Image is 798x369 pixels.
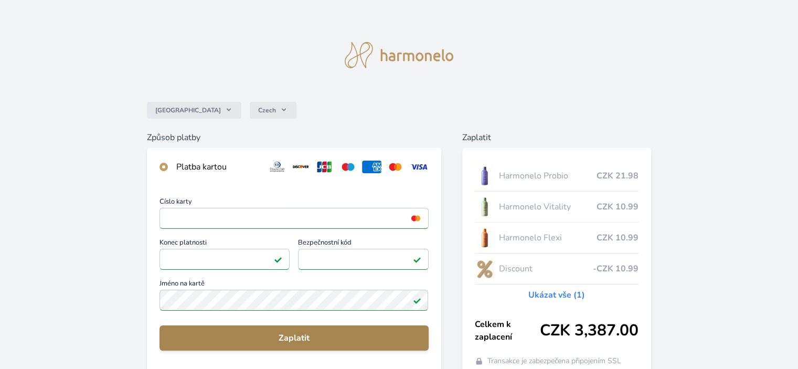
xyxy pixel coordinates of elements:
[597,231,639,244] span: CZK 10.99
[487,356,621,366] span: Transakce je zabezpečena připojením SSL
[475,194,495,220] img: CLEAN_VITALITY_se_stinem_x-lo.jpg
[475,256,495,282] img: discount-lo.png
[498,201,596,213] span: Harmonelo Vitality
[155,106,221,114] span: [GEOGRAPHIC_DATA]
[147,131,441,144] h6: Způsob platby
[303,252,423,267] iframe: Iframe pro bezpečnostní kód
[409,214,423,223] img: mc
[593,262,639,275] span: -CZK 10.99
[291,161,311,173] img: discover.svg
[475,318,540,343] span: Celkem k zaplacení
[386,161,405,173] img: mc.svg
[409,161,429,173] img: visa.svg
[164,252,285,267] iframe: Iframe pro datum vypršení platnosti
[176,161,259,173] div: Platba kartou
[315,161,334,173] img: jcb.svg
[159,239,290,249] span: Konec platnosti
[159,325,428,351] button: Zaplatit
[159,280,428,290] span: Jméno na kartě
[498,170,596,182] span: Harmonelo Probio
[298,239,428,249] span: Bezpečnostní kód
[268,161,287,173] img: diners.svg
[168,332,420,344] span: Zaplatit
[528,289,585,301] a: Ukázat vše (1)
[164,211,423,226] iframe: Iframe pro číslo karty
[413,255,421,263] img: Platné pole
[475,225,495,251] img: CLEAN_FLEXI_se_stinem_x-hi_(1)-lo.jpg
[498,262,592,275] span: Discount
[258,106,276,114] span: Czech
[338,161,358,173] img: maestro.svg
[462,131,651,144] h6: Zaplatit
[498,231,596,244] span: Harmonelo Flexi
[362,161,381,173] img: amex.svg
[413,296,421,304] img: Platné pole
[159,290,428,311] input: Jméno na kartěPlatné pole
[597,201,639,213] span: CZK 10.99
[540,321,639,340] span: CZK 3,387.00
[475,163,495,189] img: CLEAN_PROBIO_se_stinem_x-lo.jpg
[345,42,454,68] img: logo.svg
[159,198,428,208] span: Číslo karty
[250,102,296,119] button: Czech
[274,255,282,263] img: Platné pole
[147,102,241,119] button: [GEOGRAPHIC_DATA]
[597,170,639,182] span: CZK 21.98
